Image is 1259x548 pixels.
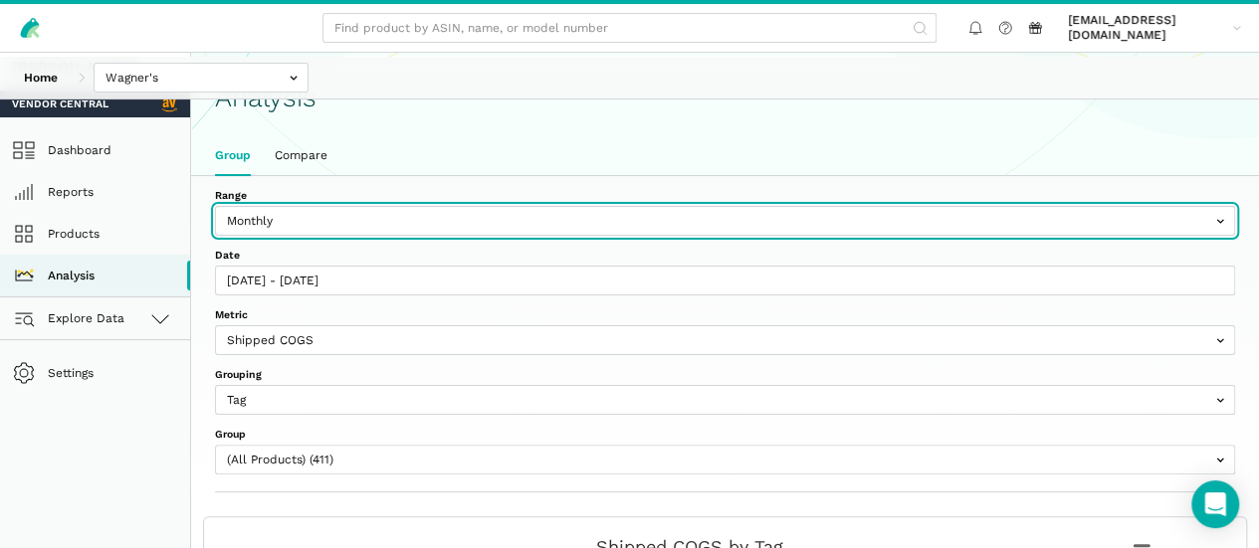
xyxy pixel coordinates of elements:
[18,306,124,330] span: Explore Data
[1068,13,1226,43] span: [EMAIL_ADDRESS][DOMAIN_NAME]
[12,63,70,92] a: Home
[263,136,339,175] a: Compare
[322,13,937,43] input: Find product by ASIN, name, or model number
[1062,10,1247,46] a: [EMAIL_ADDRESS][DOMAIN_NAME]
[215,248,1235,263] label: Date
[215,83,1235,112] h1: Analysis
[215,188,1235,203] label: Range
[215,367,1235,382] label: Grouping
[215,307,1235,322] label: Metric
[1191,480,1239,528] div: Open Intercom Messenger
[215,445,1235,474] input: (All Products) (411)
[94,63,309,92] input: Wagner's
[215,206,1235,236] input: Monthly
[215,427,1235,442] label: Group
[215,385,1235,415] input: Tag
[203,136,263,175] a: Group
[215,325,1235,355] input: Shipped COGS
[12,96,108,111] span: Vendor Central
